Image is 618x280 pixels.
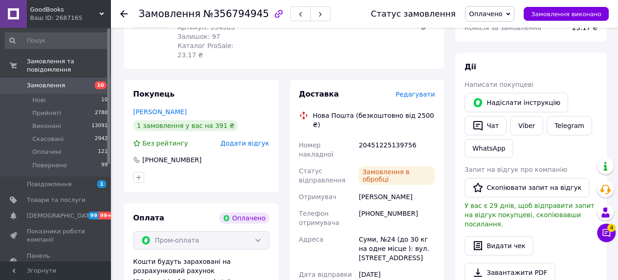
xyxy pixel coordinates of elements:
span: [DEMOGRAPHIC_DATA] [27,212,95,220]
a: WhatsApp [465,139,513,158]
span: 99 [101,161,108,170]
div: Замовлення в обробці [359,166,435,185]
span: Замовлення та повідомлення [27,57,111,74]
span: Доставка [299,90,339,98]
div: [PHONE_NUMBER] [357,205,437,231]
span: Товари та послуги [27,196,86,204]
span: 10 [95,81,106,89]
span: 2780 [95,109,108,117]
span: Статус відправлення [299,167,346,184]
button: Чат [465,116,507,135]
span: Залишок: 97 [177,33,220,40]
span: Оплачені [32,148,61,156]
span: Дії [465,62,476,71]
span: Дата відправки [299,271,352,278]
div: Суми, №24 (до 30 кг на одне місце ): вул. [STREET_ADDRESS] [357,231,437,266]
span: Прийняті [32,109,61,117]
span: Оплата [133,213,164,222]
span: Додати відгук [220,140,269,147]
span: Каталог ProSale: 23.17 ₴ [177,42,233,59]
span: Редагувати [396,91,435,98]
span: Замовлення [139,8,201,19]
button: Надіслати інструкцію [465,93,568,112]
div: 20451225139756 [357,137,437,163]
span: GoodBooks [30,6,99,14]
span: Номер накладної [299,141,334,158]
span: Замовлення [27,81,65,90]
a: Viber [510,116,543,135]
div: Оплачено [219,213,269,224]
input: Пошук [5,32,109,49]
span: Панель управління [27,252,86,268]
div: Ваш ID: 2687165 [30,14,111,22]
span: Запит на відгук про компанію [465,166,567,173]
span: №356794945 [203,8,269,19]
span: Отримувач [299,193,337,201]
span: Оплачено [469,10,502,18]
span: 4 [607,224,616,232]
span: Повернено [32,161,67,170]
a: [PERSON_NAME] [133,108,187,116]
span: Виконані [32,122,61,130]
span: 99+ [98,212,114,219]
span: 13091 [92,122,108,130]
span: 1 [97,180,106,188]
button: Чат з покупцем4 [597,224,616,242]
span: Повідомлення [27,180,72,189]
span: Без рейтингу [142,140,188,147]
button: Видати чек [465,236,533,256]
div: Нова Пошта (безкоштовно від 2500 ₴) [311,111,438,129]
span: 121 [98,148,108,156]
span: Покупець [133,90,175,98]
div: Повернутися назад [120,9,128,18]
span: Скасовані [32,135,64,143]
div: [PHONE_NUMBER] [141,155,202,164]
a: Telegram [547,116,592,135]
span: Замовлення виконано [531,11,601,18]
div: 1 замовлення у вас на 391 ₴ [133,120,238,131]
span: Адреса [299,236,324,243]
span: 10 [101,96,108,104]
span: 99 [88,212,98,219]
span: 2942 [95,135,108,143]
span: Комісія за замовлення [465,24,541,31]
div: [PERSON_NAME] [357,189,437,205]
button: Скопіювати запит на відгук [465,178,589,197]
span: Написати покупцеві [465,81,533,88]
div: Статус замовлення [371,9,456,18]
span: Телефон отримувача [299,210,339,226]
span: 23.17 ₴ [572,24,598,31]
span: У вас є 29 днів, щоб відправити запит на відгук покупцеві, скопіювавши посилання. [465,202,594,228]
span: Показники роботи компанії [27,227,86,244]
button: Замовлення виконано [524,7,609,21]
span: Нові [32,96,46,104]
